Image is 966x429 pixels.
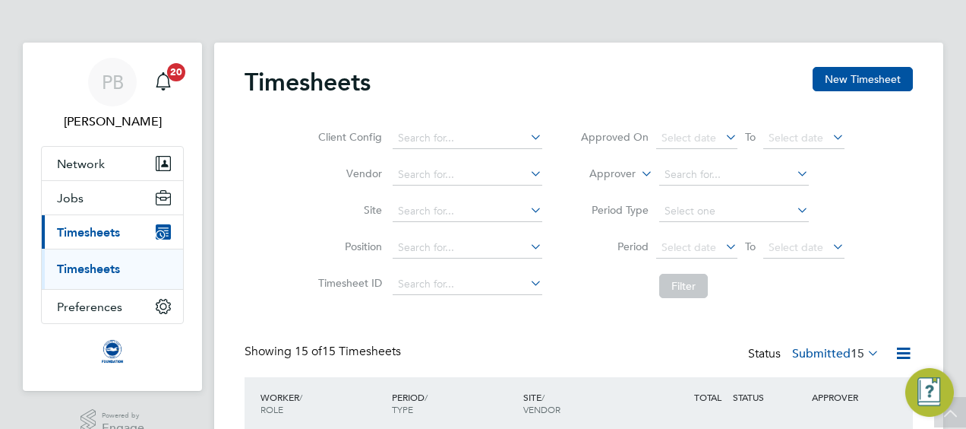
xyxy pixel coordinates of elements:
[245,344,404,360] div: Showing
[792,346,879,361] label: Submitted
[314,276,382,290] label: Timesheet ID
[661,131,716,145] span: Select date
[314,167,382,180] label: Vendor
[813,67,913,91] button: New Timesheet
[729,383,808,411] div: STATUS
[392,403,413,415] span: TYPE
[905,368,954,417] button: Engage Resource Center
[102,409,144,422] span: Powered by
[42,215,183,249] button: Timesheets
[769,131,823,145] span: Select date
[748,344,882,365] div: Status
[57,300,122,314] span: Preferences
[314,203,382,217] label: Site
[393,237,542,259] input: Search for...
[57,157,105,171] span: Network
[425,391,428,403] span: /
[245,67,371,97] h2: Timesheets
[295,344,401,359] span: 15 Timesheets
[314,240,382,253] label: Position
[148,58,178,106] a: 20
[393,201,542,222] input: Search for...
[740,237,760,256] span: To
[388,383,519,423] div: PERIOD
[42,181,183,214] button: Jobs
[580,130,649,144] label: Approved On
[260,403,283,415] span: ROLE
[299,391,302,403] span: /
[41,58,184,131] a: PB[PERSON_NAME]
[57,225,120,240] span: Timesheets
[567,167,636,182] label: Approver
[740,127,760,147] span: To
[295,344,322,359] span: 15 of
[851,346,864,361] span: 15
[100,339,125,364] img: albioninthecommunity-logo-retina.png
[42,249,183,289] div: Timesheets
[42,290,183,323] button: Preferences
[580,203,649,217] label: Period Type
[659,201,809,222] input: Select one
[541,391,545,403] span: /
[808,383,887,411] div: APPROVER
[523,403,560,415] span: VENDOR
[314,130,382,144] label: Client Config
[769,240,823,254] span: Select date
[41,113,184,131] span: Philip Broom
[659,274,708,298] button: Filter
[580,240,649,253] label: Period
[257,383,388,423] div: WORKER
[23,43,202,391] nav: Main navigation
[519,383,651,423] div: SITE
[393,164,542,186] input: Search for...
[167,63,185,81] span: 20
[694,391,721,403] span: TOTAL
[393,274,542,295] input: Search for...
[57,191,84,205] span: Jobs
[102,72,124,92] span: PB
[393,128,542,149] input: Search for...
[661,240,716,254] span: Select date
[41,339,184,364] a: Go to home page
[57,262,120,276] a: Timesheets
[42,147,183,180] button: Network
[659,164,809,186] input: Search for...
